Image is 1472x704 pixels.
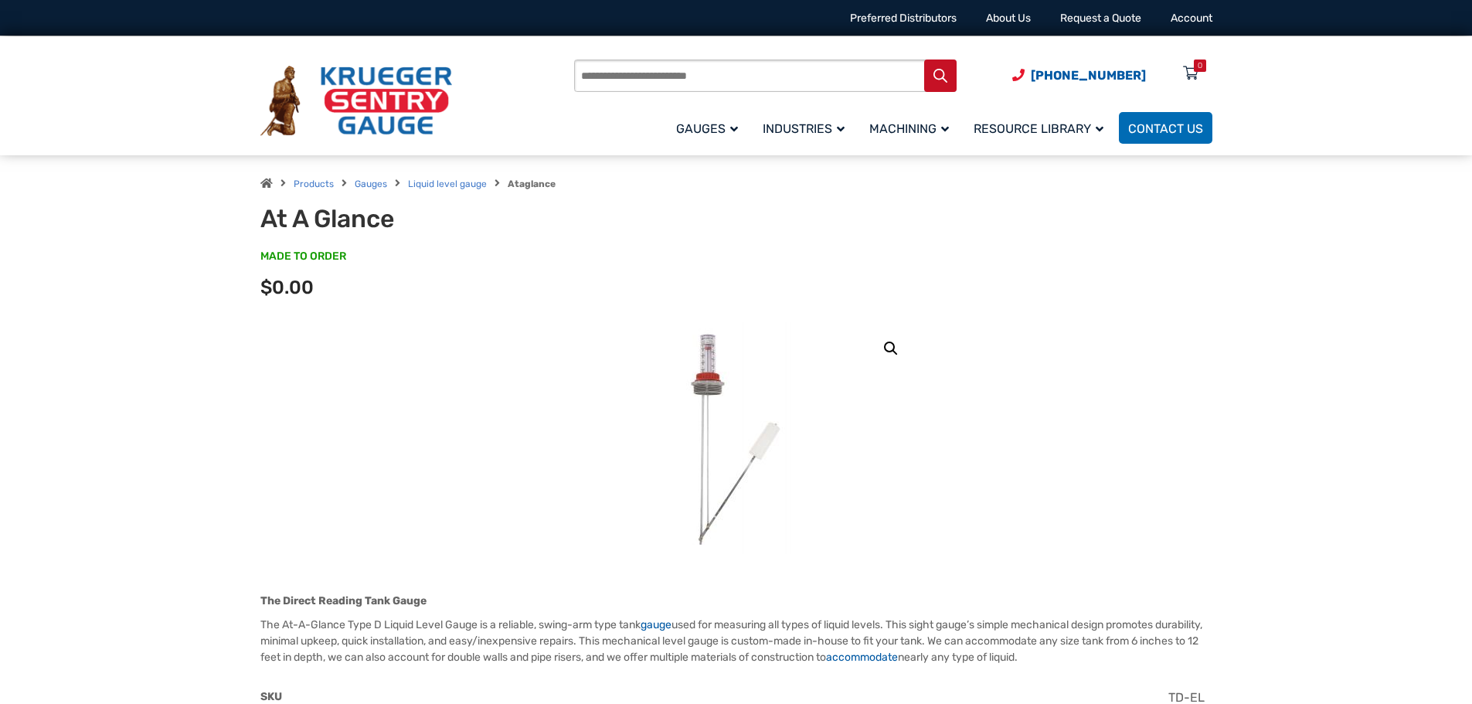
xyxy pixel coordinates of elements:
[974,121,1103,136] span: Resource Library
[826,651,898,664] a: accommodate
[877,335,905,362] a: View full-screen image gallery
[260,594,427,607] strong: The Direct Reading Tank Gauge
[860,110,964,146] a: Machining
[986,12,1031,25] a: About Us
[260,204,641,233] h1: At A Glance
[753,110,860,146] a: Industries
[869,121,949,136] span: Machining
[1119,112,1212,144] a: Contact Us
[641,618,671,631] a: gauge
[294,179,334,189] a: Products
[850,12,957,25] a: Preferred Distributors
[1171,12,1212,25] a: Account
[763,121,845,136] span: Industries
[1198,60,1202,72] div: 0
[408,179,487,189] a: Liquid level gauge
[260,690,282,703] span: SKU
[260,249,346,264] span: MADE TO ORDER
[1060,12,1141,25] a: Request a Quote
[667,110,753,146] a: Gauges
[1012,66,1146,85] a: Phone Number (920) 434-8860
[260,66,452,137] img: Krueger Sentry Gauge
[643,322,828,554] img: At A Glance
[1031,68,1146,83] span: [PHONE_NUMBER]
[260,277,314,298] span: $0.00
[508,179,556,189] strong: Ataglance
[260,617,1212,665] p: The At-A-Glance Type D Liquid Level Gauge is a reliable, swing-arm type tank used for measuring a...
[676,121,738,136] span: Gauges
[355,179,387,189] a: Gauges
[1128,121,1203,136] span: Contact Us
[964,110,1119,146] a: Resource Library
